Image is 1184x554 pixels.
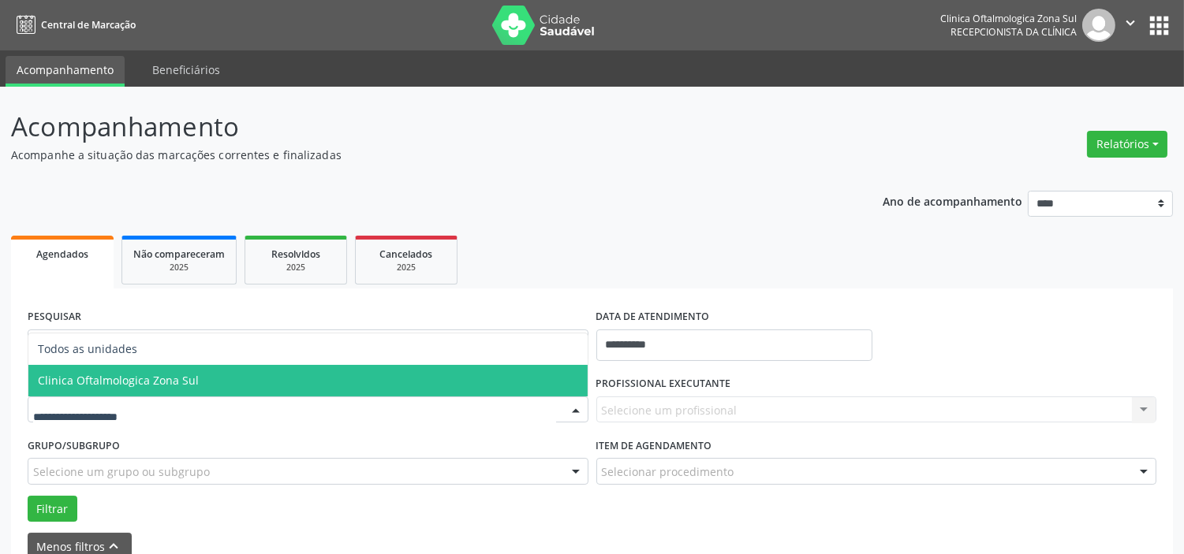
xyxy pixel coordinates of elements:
p: Acompanhe a situação das marcações correntes e finalizadas [11,147,824,163]
img: img [1082,9,1115,42]
span: Central de Marcação [41,18,136,32]
button: apps [1145,12,1173,39]
span: Todos as unidades [38,341,137,356]
label: PESQUISAR [28,305,81,329]
p: Acompanhamento [11,107,824,147]
a: Central de Marcação [11,12,136,38]
span: Selecione um grupo ou subgrupo [33,463,210,480]
div: 2025 [256,262,335,273]
button:  [1115,9,1145,42]
span: Clinica Oftalmologica Zona Sul [38,373,199,388]
button: Relatórios [1087,131,1167,158]
label: Grupo/Subgrupo [28,433,120,458]
label: DATA DE ATENDIMENTO [596,305,710,329]
a: Beneficiários [141,56,231,84]
button: Filtrar [28,496,77,522]
a: Acompanhamento [6,56,125,87]
i:  [1122,14,1139,32]
label: PROFISSIONAL EXECUTANTE [596,372,731,396]
span: Cancelados [380,247,433,261]
div: 2025 [133,262,225,273]
div: Clinica Oftalmologica Zona Sul [940,12,1077,25]
span: Agendados [36,247,88,261]
div: 2025 [367,262,446,273]
label: Item de agendamento [596,433,712,458]
span: Resolvidos [271,247,320,261]
p: Ano de acompanhamento [883,191,1022,210]
span: Recepcionista da clínica [951,25,1077,39]
span: Selecionar procedimento [602,463,734,480]
span: Não compareceram [133,247,225,261]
